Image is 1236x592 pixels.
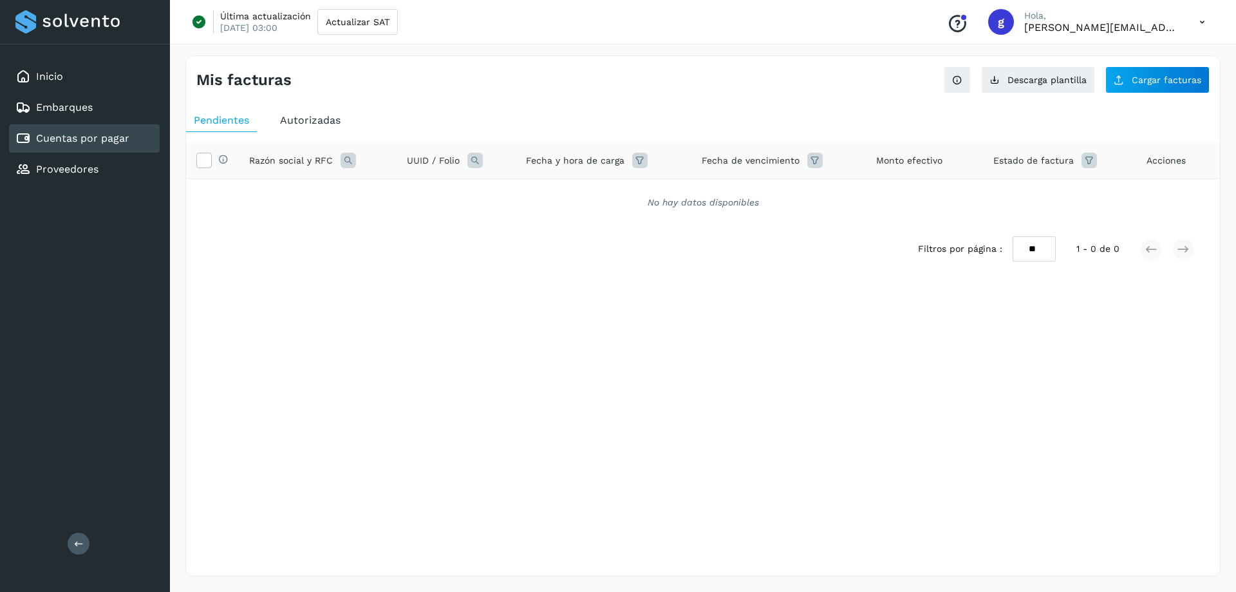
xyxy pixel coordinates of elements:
[203,196,1203,209] div: No hay datos disponibles
[1147,154,1186,167] span: Acciones
[249,154,333,167] span: Razón social y RFC
[526,154,624,167] span: Fecha y hora de carga
[981,66,1095,93] button: Descarga plantilla
[1024,21,1179,33] p: guillermo.alvarado@nurib.com.mx
[36,70,63,82] a: Inicio
[1076,242,1119,256] span: 1 - 0 de 0
[9,93,160,122] div: Embarques
[1105,66,1210,93] button: Cargar facturas
[993,154,1074,167] span: Estado de factura
[196,71,292,90] h4: Mis facturas
[220,22,277,33] p: [DATE] 03:00
[1007,75,1087,84] span: Descarga plantilla
[9,155,160,184] div: Proveedores
[280,114,341,126] span: Autorizadas
[9,62,160,91] div: Inicio
[918,242,1002,256] span: Filtros por página :
[1024,10,1179,21] p: Hola,
[876,154,942,167] span: Monto efectivo
[407,154,460,167] span: UUID / Folio
[317,9,398,35] button: Actualizar SAT
[702,154,800,167] span: Fecha de vencimiento
[36,163,98,175] a: Proveedores
[36,101,93,113] a: Embarques
[9,124,160,153] div: Cuentas por pagar
[220,10,311,22] p: Última actualización
[326,17,389,26] span: Actualizar SAT
[1132,75,1201,84] span: Cargar facturas
[36,132,129,144] a: Cuentas por pagar
[194,114,249,126] span: Pendientes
